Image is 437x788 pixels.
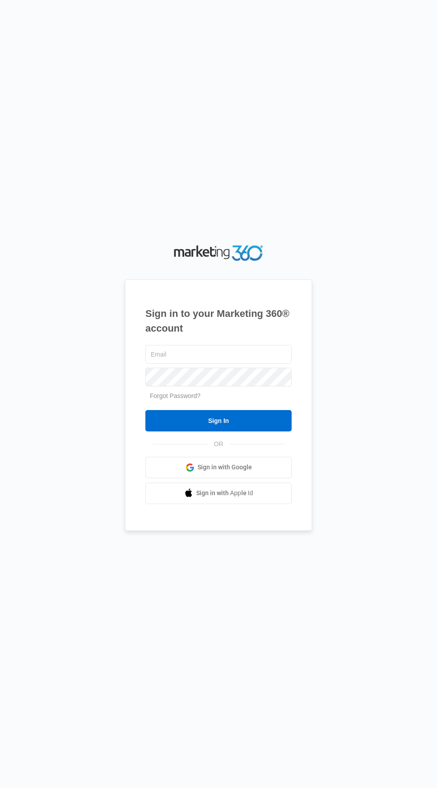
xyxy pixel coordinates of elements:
span: Sign in with Google [198,463,252,472]
a: Sign in with Apple Id [145,483,292,504]
input: Sign In [145,410,292,431]
span: OR [208,439,230,449]
a: Forgot Password? [150,392,201,399]
a: Sign in with Google [145,457,292,478]
input: Email [145,345,292,364]
h1: Sign in to your Marketing 360® account [145,306,292,336]
span: Sign in with Apple Id [196,488,253,498]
